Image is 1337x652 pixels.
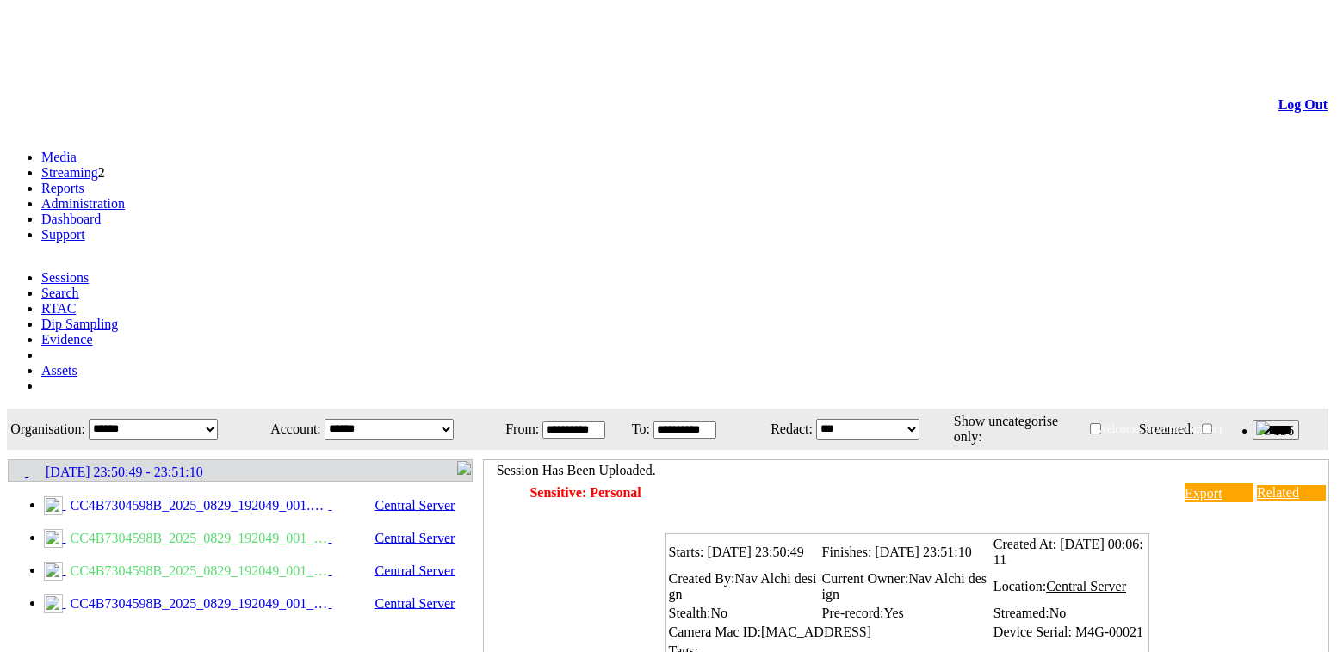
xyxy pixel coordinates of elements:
[497,463,656,477] span: Session Has Been Uploaded.
[736,410,814,448] td: Redact:
[668,605,820,622] td: Stealth:
[66,563,329,579] span: CC4B7304598B_2025_0829_192049_001_1AV.MP4
[41,165,98,180] a: Streaming
[669,571,817,601] span: Nav Alchi design
[822,544,872,559] span: Finishes:
[41,150,77,164] a: Media
[41,317,118,331] a: Dip Sampling
[9,461,471,480] a: [DATE] 23:50:49 - 23:51:10
[332,563,464,578] span: Central Server
[993,570,1147,603] td: Location:
[66,596,329,612] span: CC4B7304598B_2025_0829_192049_001_1AV_R1.MP4
[993,537,1143,567] span: [DATE] 00:06:11
[41,212,101,226] a: Dashboard
[1098,422,1222,435] span: Welcome, - (Administrator)
[332,531,464,545] span: Central Server
[993,537,1056,551] span: Created At:
[44,595,464,610] a: CC4B7304598B_2025_0829_192049_001_1AV_R1.MP4 Central Server
[256,410,322,448] td: Account:
[993,624,1072,639] span: Device Serial:
[1075,624,1143,639] span: M4G-00021
[1046,579,1126,594] span: Central Server
[707,544,803,559] span: [DATE] 23:50:49
[669,544,704,559] span: Starts:
[1256,421,1270,435] img: bell25.png
[98,165,105,180] span: 2
[66,498,329,514] span: CC4B7304598B_2025_0829_192049_001.MP4
[44,563,464,577] a: CC4B7304598B_2025_0829_192049_001_1AV.MP4 Central Server
[821,570,991,603] td: Current Owner:
[761,624,871,639] span: [MAC_ADDRESS]
[41,286,79,300] a: Search
[332,596,464,611] span: Central Server
[332,498,464,513] span: Central Server
[41,363,77,378] a: Assets
[1257,485,1326,501] a: Related
[44,530,464,544] a: CC4B7304598B_2025_0829_192049_001_1A.m4a Central Server
[44,529,63,548] img: audioclip24.svg
[41,181,84,195] a: Reports
[821,605,991,622] td: Pre-record:
[44,496,63,515] img: video24_pre.svg
[710,606,727,620] span: No
[41,270,89,285] a: Sessions
[954,414,1058,444] span: Show uncategorise only:
[41,196,125,211] a: Administration
[1278,97,1328,112] a: Log Out
[625,410,650,448] td: To:
[44,562,63,581] img: videoclip24.svg
[993,605,1147,622] td: Streamed:
[668,570,820,603] td: Created By:
[44,594,63,613] img: R_regular.svg
[41,301,76,316] a: RTAC
[9,410,86,448] td: Organisation:
[875,544,971,559] span: [DATE] 23:51:10
[529,483,1138,503] td: Sensitive: Personal
[1185,483,1253,502] a: Export
[44,497,464,512] a: CC4B7304598B_2025_0829_192049_001.MP4 Central Server
[668,624,991,641] td: Camera Mac ID:
[1273,423,1294,438] span: 136
[822,571,987,601] span: Nav Alchi design
[41,227,85,242] a: Support
[46,464,203,480] span: [DATE] 23:50:49 - 23:51:10
[66,531,329,546] span: CC4B7304598B_2025_0829_192049_001_1A.m4a
[1049,606,1067,620] span: No
[495,410,540,448] td: From:
[41,332,93,347] a: Evidence
[884,606,904,620] span: Yes
[457,461,471,475] img: R_Indication.svg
